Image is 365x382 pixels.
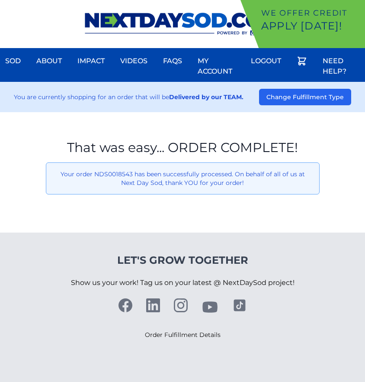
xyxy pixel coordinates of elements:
p: Show us your work! Tag us on your latest @ NextDaySod project! [71,267,295,298]
p: Your order NDS0018543 has been successfully processed. On behalf of all of us at Next Day Sod, th... [53,170,312,187]
a: Videos [115,51,153,71]
strong: Delivered by our TEAM. [169,93,243,101]
a: About [31,51,67,71]
a: Need Help? [317,51,365,82]
a: My Account [192,51,240,82]
p: Apply [DATE]! [261,19,362,33]
a: Logout [246,51,286,71]
a: Impact [72,51,110,71]
a: Order Fulfillment Details [145,331,221,339]
h4: Let's Grow Together [71,253,295,267]
p: We offer Credit [261,7,362,19]
button: Change Fulfillment Type [259,89,351,105]
a: FAQs [158,51,187,71]
h1: That was easy... ORDER COMPLETE! [46,140,320,155]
